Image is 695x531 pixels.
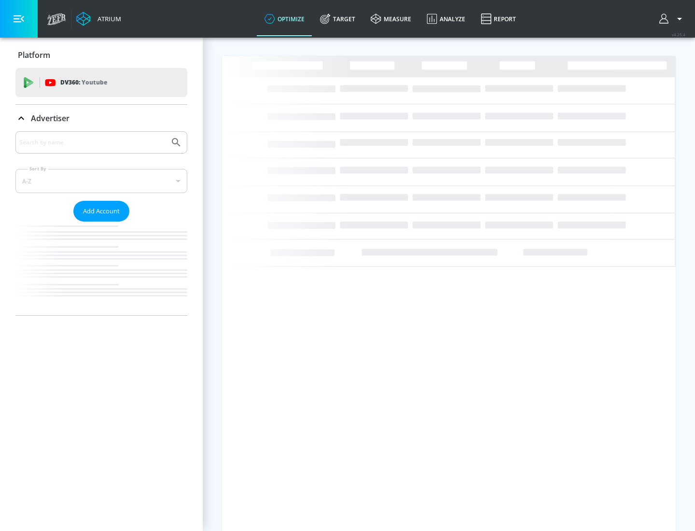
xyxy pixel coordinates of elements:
span: v 4.25.4 [672,32,685,37]
a: Analyze [419,1,473,36]
a: Report [473,1,524,36]
a: measure [363,1,419,36]
div: Advertiser [15,105,187,132]
div: DV360: Youtube [15,68,187,97]
div: Platform [15,42,187,69]
a: Target [312,1,363,36]
nav: list of Advertiser [15,222,187,315]
div: A-Z [15,169,187,193]
p: DV360: [60,77,107,88]
div: Advertiser [15,131,187,315]
div: Atrium [94,14,121,23]
a: optimize [257,1,312,36]
input: Search by name [19,136,166,149]
button: Add Account [73,201,129,222]
a: Atrium [76,12,121,26]
p: Youtube [82,77,107,87]
p: Platform [18,50,50,60]
label: Sort By [28,166,48,172]
span: Add Account [83,206,120,217]
p: Advertiser [31,113,69,124]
